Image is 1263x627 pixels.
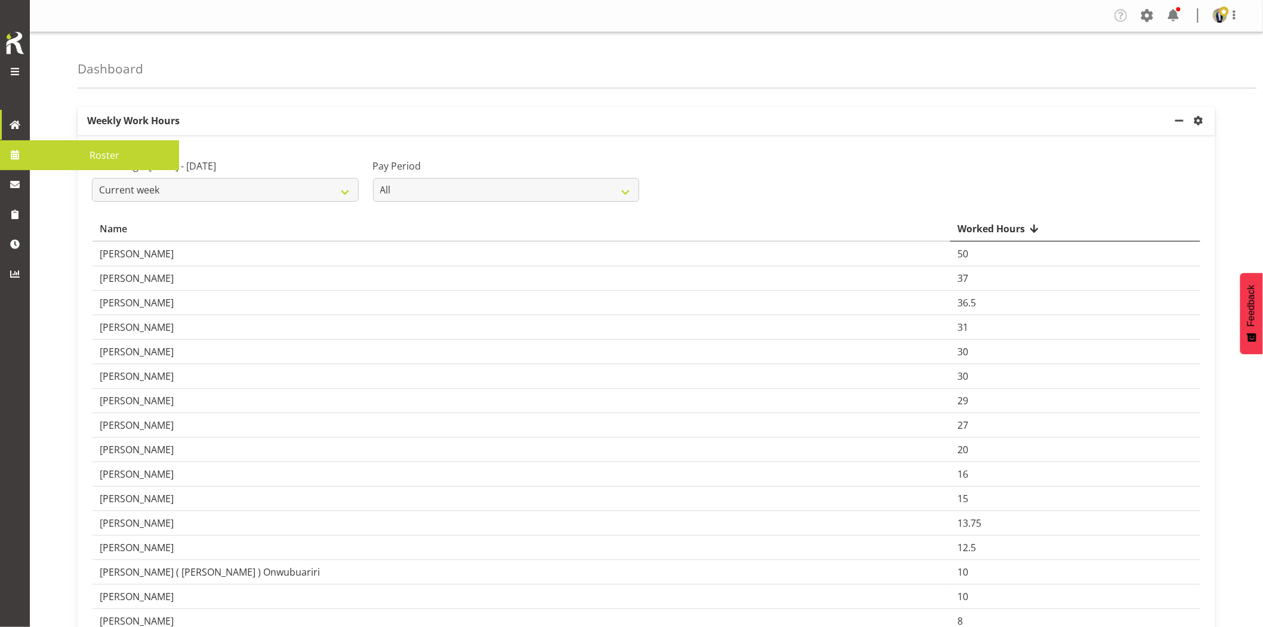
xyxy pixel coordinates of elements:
span: Feedback [1246,285,1257,327]
span: Worked Hours [957,222,1025,236]
td: [PERSON_NAME] [93,511,950,536]
span: 37 [957,272,968,285]
td: [PERSON_NAME] [93,487,950,511]
img: Rosterit icon logo [3,30,27,56]
span: 29 [957,394,968,407]
h4: Dashboard [78,62,143,76]
p: Weekly Work Hours [78,106,1172,135]
td: [PERSON_NAME] [93,340,950,364]
td: [PERSON_NAME] [93,291,950,315]
span: 36.5 [957,296,976,309]
span: 16 [957,468,968,481]
button: Feedback - Show survey [1240,273,1263,354]
td: [PERSON_NAME] [93,242,950,266]
span: Roster [36,146,173,164]
a: settings [1191,113,1210,128]
td: [PERSON_NAME] [93,315,950,340]
span: 12.5 [957,541,976,554]
td: [PERSON_NAME] [93,585,950,609]
td: [PERSON_NAME] [93,266,950,291]
td: [PERSON_NAME] ( [PERSON_NAME] ) Onwubuariri [93,560,950,585]
span: 27 [957,419,968,432]
td: [PERSON_NAME] [93,536,950,560]
a: minimize [1172,106,1191,135]
label: Date Range: [DATE] - [DATE] [92,159,359,173]
span: 10 [957,590,968,603]
td: [PERSON_NAME] [93,389,950,413]
span: 30 [957,370,968,383]
span: 10 [957,565,968,579]
span: Name [100,222,127,236]
td: [PERSON_NAME] [93,413,950,438]
td: [PERSON_NAME] [93,438,950,462]
td: [PERSON_NAME] [93,364,950,389]
span: 13.75 [957,517,981,530]
span: 50 [957,247,968,260]
span: 30 [957,345,968,358]
a: Roster [30,140,179,170]
span: 15 [957,492,968,505]
label: Pay Period [373,159,640,173]
span: 20 [957,443,968,456]
img: kelepi-pauuadf51ac2b38380d4c50de8760bb396c3.png [1213,8,1227,23]
td: [PERSON_NAME] [93,462,950,487]
span: 31 [957,321,968,334]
